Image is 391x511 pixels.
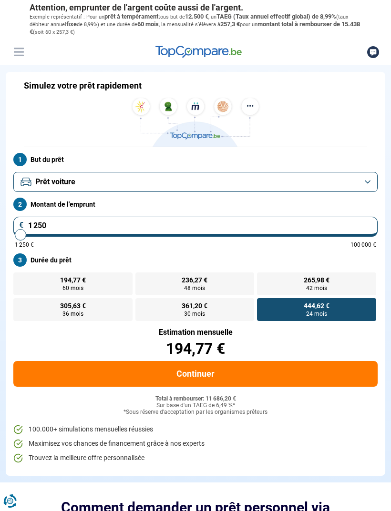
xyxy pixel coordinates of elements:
[66,20,77,28] span: fixe
[155,46,242,58] img: TopCompare
[129,98,262,147] img: TopCompare.be
[30,20,360,35] span: montant total à rembourser de 15.438 €
[13,425,378,434] li: 100.000+ simulations mensuelles réussies
[13,439,378,449] li: Maximisez vos chances de financement grâce à nos experts
[13,329,378,336] div: Estimation mensuelle
[30,13,361,36] p: Exemple représentatif : Pour un tous but de , un (taux débiteur annuel de 8,99%) et une durée de ...
[13,361,378,387] button: Continuer
[306,285,327,291] span: 42 mois
[30,2,361,13] p: Attention, emprunter de l'argent coûte aussi de l'argent.
[13,153,378,166] label: But du prêt
[13,396,378,402] div: Total à rembourser: 11 686,20 €
[60,302,86,309] span: 305,63 €
[60,277,86,283] span: 194,77 €
[182,302,207,309] span: 361,20 €
[184,285,205,291] span: 48 mois
[13,198,378,211] label: Montant de l'emprunt
[104,13,158,20] span: prêt à tempérament
[137,20,159,28] span: 60 mois
[220,20,240,28] span: 257,3 €
[62,285,83,291] span: 60 mois
[182,277,207,283] span: 236,27 €
[13,402,378,409] div: Sur base d'un TAEG de 6,49 %*
[13,253,378,267] label: Durée du prêt
[19,221,24,229] span: €
[15,242,34,248] span: 1 250 €
[62,311,83,317] span: 36 mois
[13,409,378,416] div: *Sous réserve d'acceptation par les organismes prêteurs
[184,311,205,317] span: 30 mois
[216,13,336,20] span: TAEG (Taux annuel effectif global) de 8,99%
[35,177,75,187] span: Prêt voiture
[350,242,376,248] span: 100 000 €
[13,172,378,192] button: Prêt voiture
[304,302,329,309] span: 444,62 €
[13,453,378,463] li: Trouvez la meilleure offre personnalisée
[185,13,208,20] span: 12.500 €
[304,277,329,283] span: 265,98 €
[13,341,378,356] div: 194,77 €
[24,80,142,91] h1: Simulez votre prêt rapidement
[306,311,327,317] span: 24 mois
[11,45,26,59] button: Menu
